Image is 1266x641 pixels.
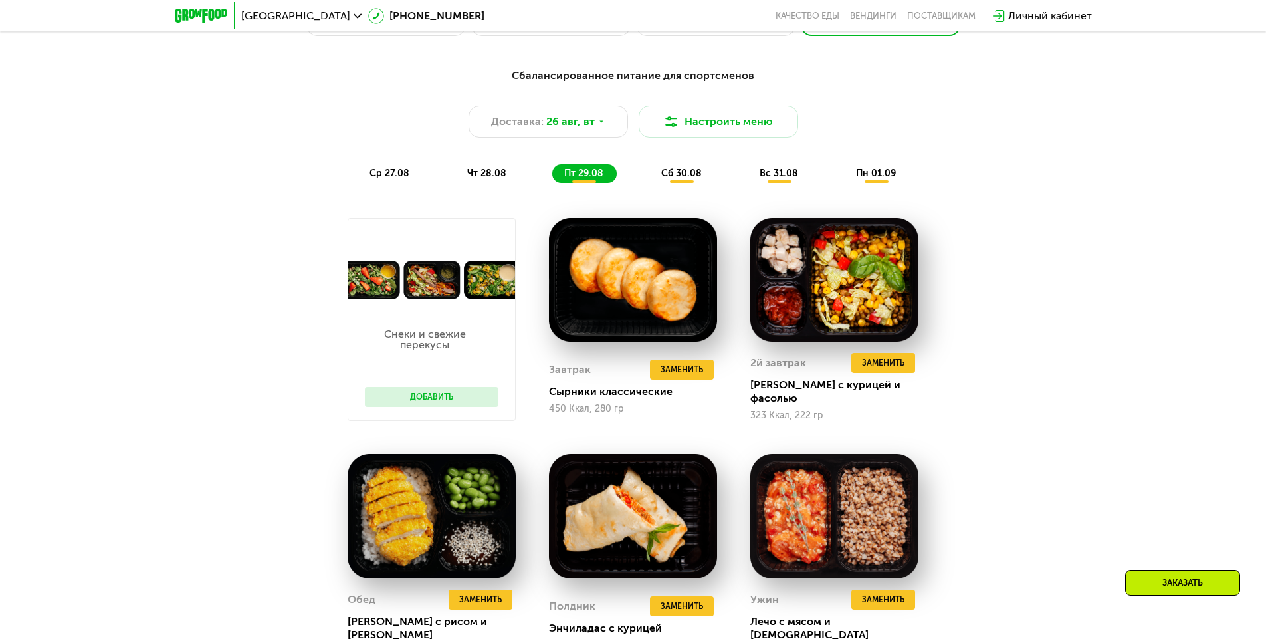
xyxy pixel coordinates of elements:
[661,363,703,376] span: Заменить
[549,404,717,414] div: 450 Ккал, 280 гр
[449,590,512,610] button: Заменить
[549,596,595,616] div: Полдник
[750,590,779,610] div: Ужин
[862,356,904,370] span: Заменить
[564,168,603,179] span: пт 29.08
[546,114,595,130] span: 26 авг, вт
[1008,8,1092,24] div: Личный кабинет
[549,622,728,635] div: Энчиладас с курицей
[661,168,702,179] span: сб 30.08
[348,590,375,610] div: Обед
[491,114,544,130] span: Доставка:
[776,11,839,21] a: Качество еды
[907,11,976,21] div: поставщикам
[862,593,904,606] span: Заменить
[241,11,350,21] span: [GEOGRAPHIC_DATA]
[365,387,498,407] button: Добавить
[365,329,485,350] p: Снеки и свежие перекусы
[750,378,929,405] div: [PERSON_NAME] с курицей и фасолью
[650,360,714,380] button: Заменить
[851,353,915,373] button: Заменить
[760,168,798,179] span: вс 31.08
[549,360,591,380] div: Завтрак
[750,410,918,421] div: 323 Ккал, 222 гр
[850,11,897,21] a: Вендинги
[549,385,728,398] div: Сырники классические
[856,168,896,179] span: пн 01.09
[240,68,1027,84] div: Сбалансированное питание для спортсменов
[1125,570,1240,596] div: Заказать
[650,596,714,616] button: Заменить
[369,168,409,179] span: ср 27.08
[661,600,703,613] span: Заменить
[368,8,484,24] a: [PHONE_NUMBER]
[459,593,502,606] span: Заменить
[467,168,506,179] span: чт 28.08
[639,106,798,138] button: Настроить меню
[851,590,915,610] button: Заменить
[750,353,806,373] div: 2й завтрак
